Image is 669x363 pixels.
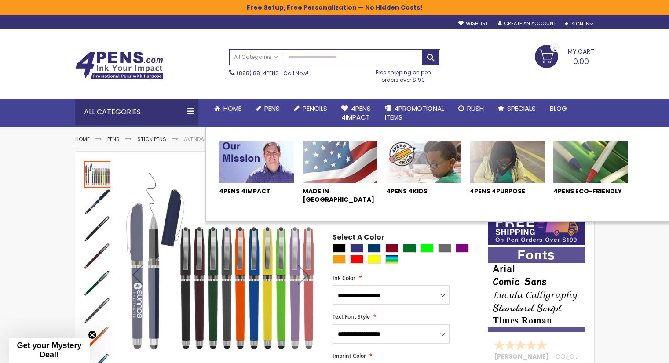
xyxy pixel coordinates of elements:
[333,274,355,282] span: Ink Color
[341,104,371,122] span: 4Pens 4impact
[17,341,81,359] span: Get your Mystery Deal!
[84,189,110,215] img: Avendale Velvet Touch Stylus Gel Pen
[491,99,543,118] a: Specials
[488,247,585,332] img: font-personalization-examples
[84,215,111,242] div: Avendale Velvet Touch Stylus Gel Pen
[219,187,294,200] a: 4Pens 4Impact
[350,244,363,253] div: Royal Blue
[75,51,163,80] img: 4Pens Custom Pens and Promotional Products
[84,325,110,351] img: Avendale Velvet Touch Stylus Gel Pen
[385,255,398,264] div: Assorted
[223,104,241,113] span: Home
[333,313,370,320] span: Text Font Style
[237,69,308,77] span: - Call Now!
[535,45,594,67] a: 0.00 0
[366,65,440,83] div: Free shipping on pen orders over $199
[84,216,110,242] img: Avendale Velvet Touch Stylus Gel Pen
[207,99,249,118] a: Home
[494,352,552,361] span: [PERSON_NAME]
[230,50,282,64] a: All Categories
[385,104,444,122] span: 4PROMOTIONAL ITEMS
[84,270,110,297] img: Avendale Velvet Touch Stylus Gel Pen
[333,255,346,264] div: Orange
[137,135,166,143] a: Stick Pens
[333,232,384,244] span: Select A Color
[438,244,451,253] div: Grey
[184,136,289,143] li: Avendale Velvet Touch Stylus Gel Pen
[458,20,488,27] a: Wishlist
[237,69,279,77] a: (888) 88-4PENS
[303,141,377,183] img: Made In USA
[84,188,111,215] div: Avendale Velvet Touch Stylus Gel Pen
[567,352,632,361] span: [GEOGRAPHIC_DATA]
[470,187,545,200] a: 4Pens 4Purpose
[234,54,278,61] span: All Categories
[75,135,90,143] a: Home
[84,242,111,269] div: Avendale Velvet Touch Stylus Gel Pen
[303,104,327,113] span: Pencils
[403,244,416,253] div: Green
[333,352,366,359] span: Imprint Color
[552,352,632,361] span: - ,
[573,56,589,67] span: 0.00
[107,135,120,143] a: Pens
[84,243,110,269] img: Avendale Velvet Touch Stylus Gel Pen
[368,244,381,253] div: Navy Blue
[553,141,628,183] img: 4Pens Eco-Friendly
[467,104,484,113] span: Rush
[303,187,377,208] a: Made In [GEOGRAPHIC_DATA]
[84,324,111,351] div: Avendale Velvet Touch Stylus Gel Pen
[84,269,111,297] div: Avendale Velvet Touch Stylus Gel Pen
[334,99,378,127] a: 4Pens4impact
[84,298,110,324] img: Avendale Velvet Touch Stylus Gel Pen
[88,330,97,339] button: Close teaser
[565,21,594,27] div: Sign In
[219,141,294,183] img: 4Pens 4Impact
[543,99,574,118] a: Blog
[451,99,491,118] a: Rush
[287,99,334,118] a: Pencils
[556,352,566,361] span: CO
[378,99,451,127] a: 4PROMOTIONALITEMS
[553,187,628,200] a: 4Pens Eco-Friendly
[498,20,556,27] a: Create an Account
[456,244,469,253] div: Purple
[84,297,111,324] div: Avendale Velvet Touch Stylus Gel Pen
[507,104,536,113] span: Specials
[470,141,545,183] img: 4Pens 4Purpose
[350,255,363,264] div: Red
[550,104,567,113] span: Blog
[488,214,585,245] img: Free shipping on orders over $199
[553,44,557,53] span: 0
[84,160,111,188] div: Avendale Velvet Touch Stylus Gel Pen
[386,187,461,200] a: 4Pens 4KIds
[386,141,461,183] img: 4Pens 4Kids
[264,104,280,113] span: Pens
[75,99,198,125] div: All Categories
[420,244,434,253] div: Lime Green
[333,244,346,253] div: Black
[249,99,287,118] a: Pens
[9,338,90,363] div: Get your Mystery Deal!Close teaser
[368,255,381,264] div: Yellow
[385,244,398,253] div: Burgundy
